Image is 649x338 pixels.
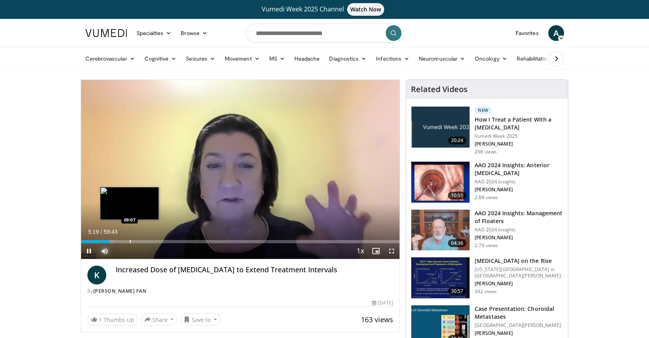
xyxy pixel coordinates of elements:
div: Progress Bar [81,240,400,243]
p: Vumedi Week 2025 [475,133,563,139]
a: 1 Thumbs Up [87,314,138,326]
h3: [MEDICAL_DATA] on the Rise [475,257,563,265]
a: Neuromuscular [414,51,470,66]
button: Share [141,313,178,326]
a: Infections [371,51,414,66]
a: K [87,266,106,284]
p: AAO 2024 Insights [475,179,563,185]
span: 163 views [361,315,393,324]
h3: AAO 2024 Insights: Management of Floaters [475,209,563,225]
p: [PERSON_NAME] [475,281,563,287]
p: AAO 2024 Insights [475,227,563,233]
a: Browse [176,25,212,41]
button: Playback Rate [352,243,368,259]
span: 10:51 [448,192,467,199]
span: / [101,229,102,235]
a: Headache [290,51,325,66]
input: Search topics, interventions [246,24,403,42]
h4: Increased Dose of [MEDICAL_DATA] to Extend Treatment Intervals [116,266,394,274]
h3: AAO 2024 Insights: Anterior [MEDICAL_DATA] [475,161,563,177]
a: 20:24 New How I Treat a Patient With a [MEDICAL_DATA] Vumedi Week 2025 [PERSON_NAME] 298 views [411,106,563,155]
a: [PERSON_NAME] Fan [93,288,147,294]
a: Favorites [511,25,544,41]
span: 59:43 [104,229,117,235]
a: Vumedi Week 2025 ChannelWatch Now [87,3,563,16]
span: 1 [99,316,102,323]
img: image.jpeg [100,187,159,220]
h4: Related Videos [411,85,468,94]
p: 342 views [475,288,497,295]
p: [PERSON_NAME] [475,141,563,147]
a: 04:36 AAO 2024 Insights: Management of Floaters AAO 2024 Insights [PERSON_NAME] 2.7K views [411,209,563,251]
img: 8e655e61-78ac-4b3e-a4e7-f43113671c25.150x105_q85_crop-smart_upscale.jpg [411,210,470,251]
a: 30:57 [MEDICAL_DATA] on the Rise [US_STATE][GEOGRAPHIC_DATA] in [GEOGRAPHIC_DATA][PERSON_NAME] [P... [411,257,563,299]
img: 02d29458-18ce-4e7f-be78-7423ab9bdffd.jpg.150x105_q85_crop-smart_upscale.jpg [411,107,470,148]
video-js: Video Player [81,80,400,259]
p: [US_STATE][GEOGRAPHIC_DATA] in [GEOGRAPHIC_DATA][PERSON_NAME] [475,266,563,279]
button: Fullscreen [384,243,399,259]
img: 4ce8c11a-29c2-4c44-a801-4e6d49003971.150x105_q85_crop-smart_upscale.jpg [411,257,470,298]
a: Cerebrovascular [81,51,140,66]
span: 5:19 [88,229,99,235]
span: 30:57 [448,287,467,295]
span: 04:36 [448,239,467,247]
a: Seizures [181,51,220,66]
span: 20:24 [448,137,467,144]
h3: Case Presentation: Choroidal Metastases [475,305,563,321]
p: New [475,106,492,114]
div: [DATE] [372,299,393,307]
p: [PERSON_NAME] [475,187,563,193]
button: Enable picture-in-picture mode [368,243,384,259]
a: 10:51 AAO 2024 Insights: Anterior [MEDICAL_DATA] AAO 2024 Insights [PERSON_NAME] 2.8K views [411,161,563,203]
a: MS [264,51,290,66]
img: VuMedi Logo [85,29,127,37]
div: By [87,288,394,295]
h3: How I Treat a Patient With a [MEDICAL_DATA] [475,116,563,131]
p: 298 views [475,149,497,155]
img: fd942f01-32bb-45af-b226-b96b538a46e6.150x105_q85_crop-smart_upscale.jpg [411,162,470,203]
span: Watch Now [347,3,385,16]
a: Rehabilitation [512,51,555,66]
p: [PERSON_NAME] [475,235,563,241]
a: Oncology [470,51,512,66]
a: Specialties [132,25,176,41]
a: Movement [220,51,264,66]
button: Mute [97,243,113,259]
p: [GEOGRAPHIC_DATA][PERSON_NAME] [475,322,563,329]
button: Pause [81,243,97,259]
a: A [548,25,564,41]
a: Diagnostics [324,51,371,66]
p: 2.7K views [475,242,498,249]
span: Vumedi Week 2025 Channel [262,5,388,13]
button: Save to [180,313,220,326]
p: [PERSON_NAME] [475,330,563,336]
a: Cognitive [140,51,181,66]
p: 2.8K views [475,194,498,201]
